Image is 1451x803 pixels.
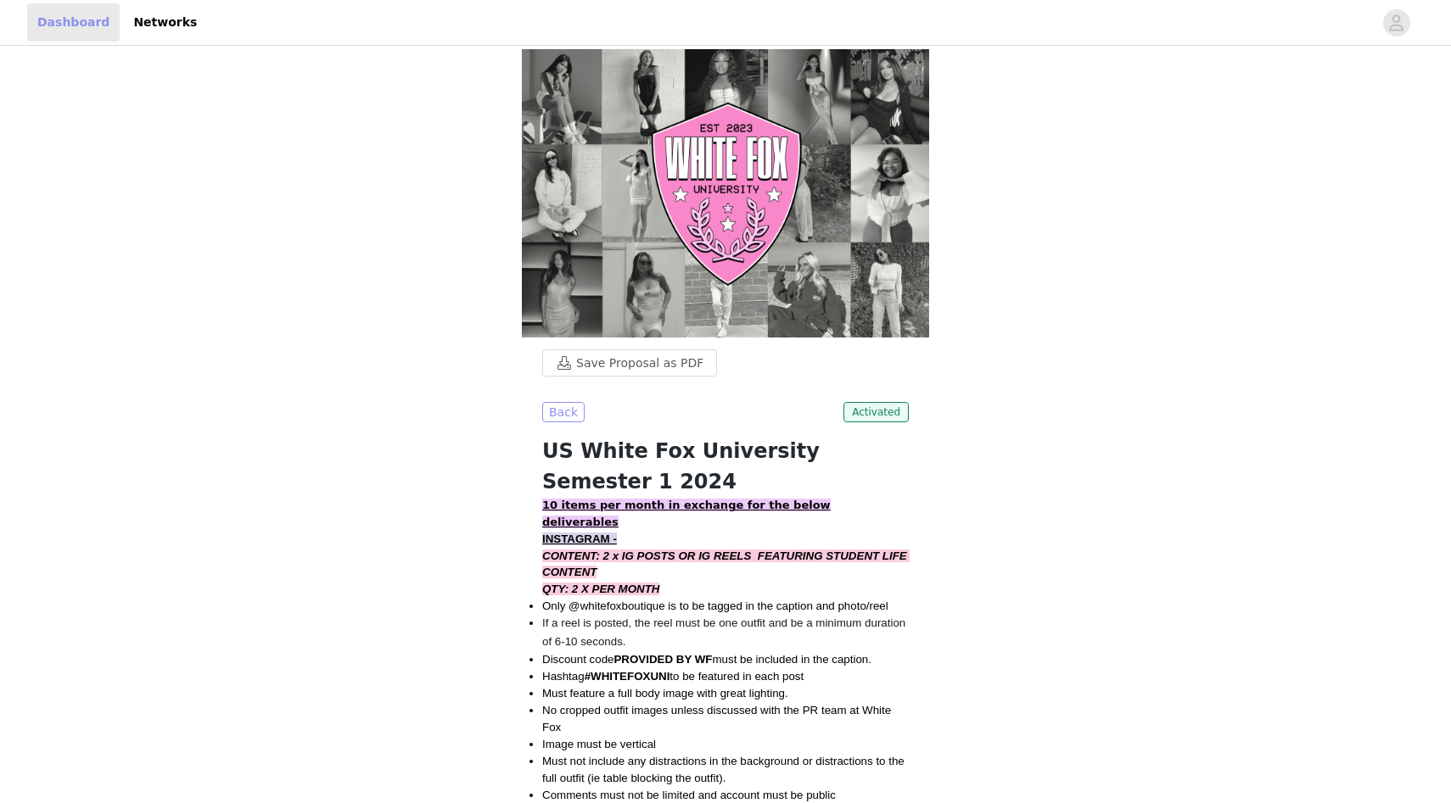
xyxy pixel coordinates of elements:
span: Must feature a full body image with great lighting. [542,687,788,700]
button: Back [542,402,585,422]
a: Dashboard [27,3,120,42]
span: Hashtag [542,670,585,683]
span: If a reel is posted, the reel must be one outfit and be a minimum duration of 6-10 seconds. [542,616,909,648]
span: INSTAGRAM - [542,533,617,545]
div: avatar [1388,9,1404,36]
span: No cropped outfit images unless discussed with the PR team at White Fox [542,704,894,733]
span: Must not include any distractions in the background or distractions to the full outfit (ie table ... [542,755,907,784]
span: CONTENT: 2 x IG POSTS OR IG REELS FEATURING STUDENT LIFE CONTENT [542,549,910,579]
button: Save Proposal as PDF [542,349,717,376]
span: Image must be vertical [542,738,656,750]
span: PROVIDED BY WF [613,653,712,666]
h1: US White Fox University Semester 1 2024 [542,436,909,497]
span: must be included in the caption. [713,653,871,666]
strong: 10 items per month in exchange for the below deliverables [542,499,831,528]
span: Only @whitefoxboutique is to be tagged in the caption and photo/reel [542,599,888,612]
a: Networks [123,3,207,42]
span: Comments must not be limited and account must be public [542,789,836,801]
img: campaign image [522,49,929,337]
span: QTY: 2 X PER MONTH [542,583,659,595]
span: to be featured in each post [669,670,804,683]
span: #WHITEFOXUNI [585,670,670,683]
span: Discount code [542,653,613,666]
span: Activated [843,402,909,422]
